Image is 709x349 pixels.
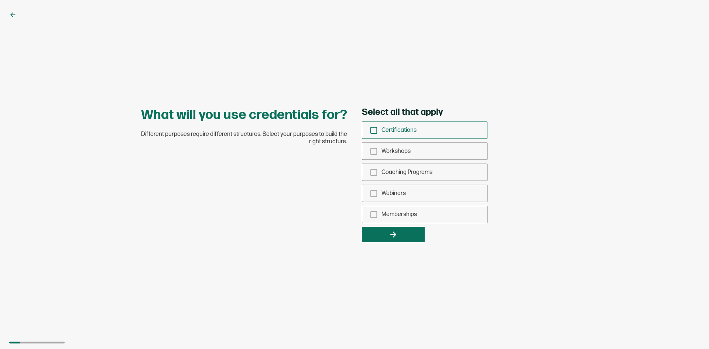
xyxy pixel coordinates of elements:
[381,211,417,218] span: Memberships
[362,107,443,118] span: Select all that apply
[141,107,347,123] h1: What will you use credentials for?
[381,190,406,197] span: Webinars
[362,122,487,223] div: checkbox-group
[381,127,417,134] span: Certifications
[381,148,411,155] span: Workshops
[140,131,347,146] span: Different purposes require different structures. Select your purposes to build the right structure.
[381,169,432,176] span: Coaching Programs
[672,314,709,349] iframe: Chat Widget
